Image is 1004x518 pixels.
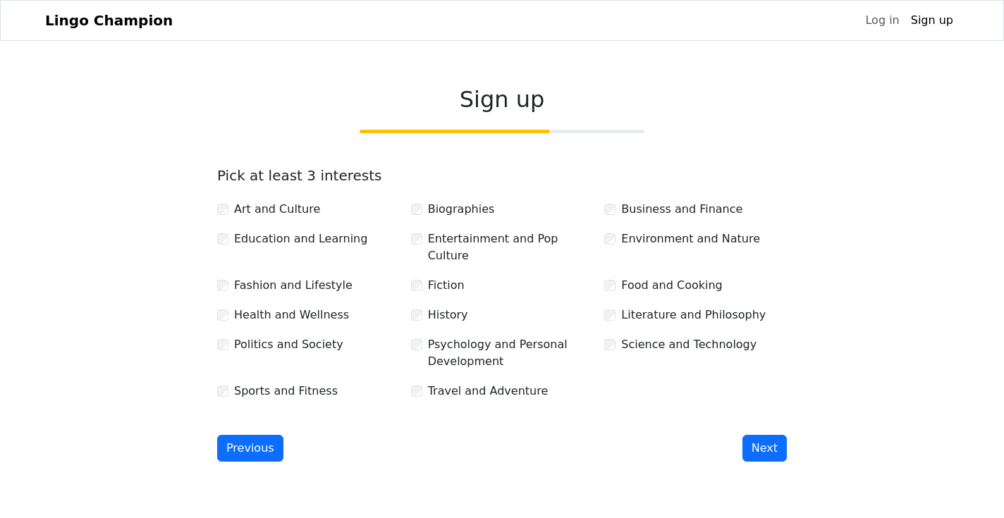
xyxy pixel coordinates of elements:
label: Literature and Philosophy [621,307,766,323]
label: Entertainment and Pop Culture [428,230,594,264]
label: Politics and Society [234,336,343,353]
a: Lingo Champion [45,6,173,35]
label: History [428,307,468,323]
label: Sports and Fitness [234,383,338,400]
a: Sign up [905,6,959,35]
label: Business and Finance [621,201,742,218]
label: Fashion and Lifestyle [234,277,353,294]
button: Previous [217,435,283,462]
label: Fiction [428,277,465,294]
label: Pick at least 3 interests [217,167,382,184]
label: Biographies [428,201,495,218]
label: Travel and Adventure [428,383,549,400]
h2: Sign up [217,86,787,113]
label: Art and Culture [234,201,320,218]
label: Health and Wellness [234,307,349,323]
label: Education and Learning [234,230,367,247]
label: Food and Cooking [621,277,722,294]
label: Environment and Nature [621,230,760,247]
button: Next [742,435,787,462]
label: Psychology and Personal Development [428,336,594,370]
label: Science and Technology [621,336,757,353]
a: Log in [859,6,905,35]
